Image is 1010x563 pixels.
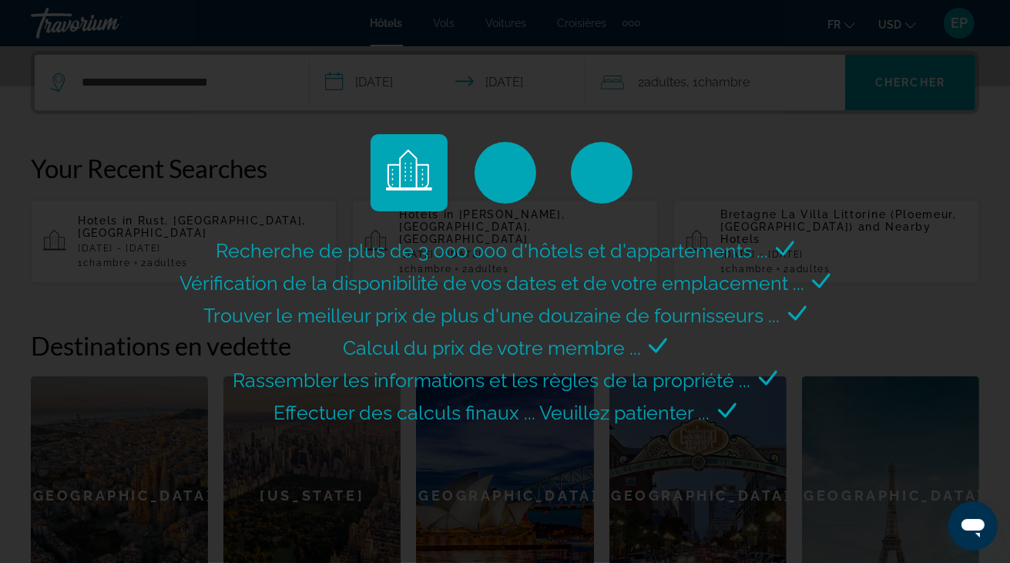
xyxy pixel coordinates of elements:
[233,369,751,392] span: Rassembler les informations et les règles de la propriété ...
[216,239,768,262] span: Recherche de plus de 3 000 000 d'hôtels et d'appartements ...
[204,304,780,327] span: Trouver le meilleur prix de plus d'une douzaine de fournisseurs ...
[343,336,641,359] span: Calcul du prix de votre membre ...
[274,401,710,424] span: Effectuer des calculs finaux ... Veuillez patienter ...
[948,501,998,551] iframe: Bouton de lancement de la fenêtre de messagerie
[180,271,804,295] span: Vérification de la disponibilité de vos dates et de votre emplacement ...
